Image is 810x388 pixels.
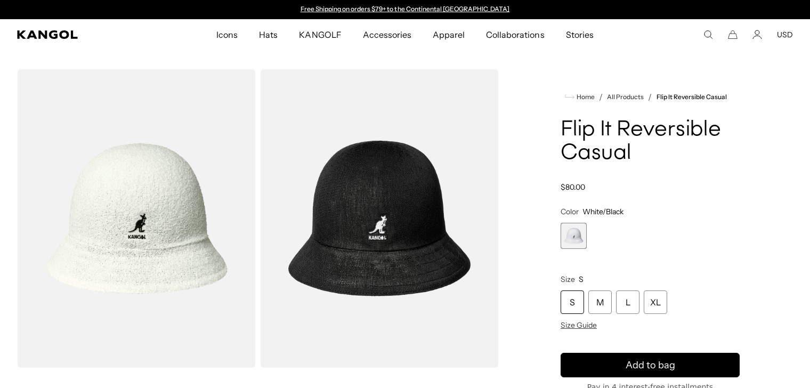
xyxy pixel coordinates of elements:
[561,91,740,103] nav: breadcrumbs
[475,19,555,50] a: Collaborations
[248,19,288,50] a: Hats
[728,30,738,39] button: Cart
[777,30,793,39] button: USD
[616,290,639,314] div: L
[626,358,675,373] span: Add to bag
[703,30,713,39] summary: Search here
[582,207,623,216] span: White/Black
[561,290,584,314] div: S
[588,290,612,314] div: M
[561,207,579,216] span: Color
[17,30,143,39] a: Kangol
[295,5,515,14] div: Announcement
[216,19,238,50] span: Icons
[657,93,727,101] a: Flip It Reversible Casual
[561,223,587,249] label: White/Black
[574,93,595,101] span: Home
[595,91,603,103] li: /
[295,5,515,14] slideshow-component: Announcement bar
[579,274,584,284] span: S
[206,19,248,50] a: Icons
[566,19,594,50] span: Stories
[259,19,278,50] span: Hats
[299,19,341,50] span: KANGOLF
[288,19,352,50] a: KANGOLF
[260,69,499,368] img: color-white-black
[352,19,422,50] a: Accessories
[422,19,475,50] a: Apparel
[295,5,515,14] div: 1 of 2
[561,182,585,192] span: $80.00
[17,69,499,368] product-gallery: Gallery Viewer
[561,274,575,284] span: Size
[752,30,762,39] a: Account
[17,69,256,368] img: color-white-black
[644,91,652,103] li: /
[486,19,544,50] span: Collaborations
[561,320,597,330] span: Size Guide
[433,19,465,50] span: Apparel
[301,5,510,13] a: Free Shipping on orders $79+ to the Continental [GEOGRAPHIC_DATA]
[561,118,740,165] h1: Flip It Reversible Casual
[561,353,740,377] button: Add to bag
[561,223,587,249] div: 1 of 1
[565,92,595,102] a: Home
[363,19,411,50] span: Accessories
[555,19,604,50] a: Stories
[644,290,667,314] div: XL
[607,93,644,101] a: All Products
